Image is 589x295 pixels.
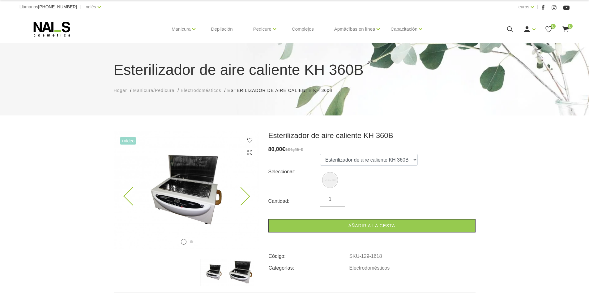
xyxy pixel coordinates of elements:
[519,4,529,9] font: euros
[268,131,393,140] font: Esterilizador de aire caliente KH 360B
[206,14,238,44] a: Depilación
[114,87,127,94] a: Hogar
[349,265,390,271] font: Electrodomésticos
[253,26,271,32] font: Pedicure
[334,17,375,41] a: Apmācības en línea
[269,265,294,271] font: Categorías:
[285,147,303,152] font: 101,45 €
[227,88,333,93] font: Esterilizador de aire caliente KH 360B
[181,239,186,245] button: 1 de 2
[84,3,96,11] a: Inglés
[80,4,81,9] font: |
[172,17,191,41] a: Manicura
[292,26,314,32] font: Complejos
[133,88,175,93] font: Manicura/Pedicura
[545,25,553,33] a: 0
[391,26,417,32] font: Capacitación
[562,25,570,33] a: 0
[287,14,319,44] a: Complejos
[519,3,529,11] a: euros
[133,87,175,94] a: Manicura/Pedicura
[190,240,193,243] button: 2 de 2
[211,26,233,32] font: Depilación
[268,146,282,152] font: 80,00
[227,259,254,286] img: ...
[552,24,554,29] font: 0
[84,4,96,9] font: Inglés
[38,4,77,9] font: [PHONE_NUMBER]
[348,223,395,228] font: Añadir a la cesta
[181,87,221,94] a: Electrodomésticos
[323,173,337,187] img: Esterilizador de aire caliente KH 360B
[269,254,286,259] font: Código:
[114,88,127,93] font: Hogar
[282,146,285,152] font: €
[334,26,375,32] font: Apmācības en línea
[181,88,221,93] font: Electrodomésticos
[200,259,227,286] img: ...
[114,131,259,249] img: ...
[268,198,290,204] font: Cantidad:
[537,4,538,9] font: |
[349,254,382,259] a: SKU-129-1618
[349,265,390,271] a: Electrodomésticos
[122,138,134,143] font: +Vídeo
[268,219,476,232] a: Añadir a la cesta
[268,169,296,174] font: Seleccionar:
[391,17,417,41] a: Capacitación
[38,5,77,9] a: [PHONE_NUMBER]
[253,17,271,41] a: Pedicure
[19,4,38,9] font: Llámanos
[569,24,571,29] font: 0
[172,26,191,32] font: Manicura
[114,62,364,78] font: Esterilizador de aire caliente KH 360B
